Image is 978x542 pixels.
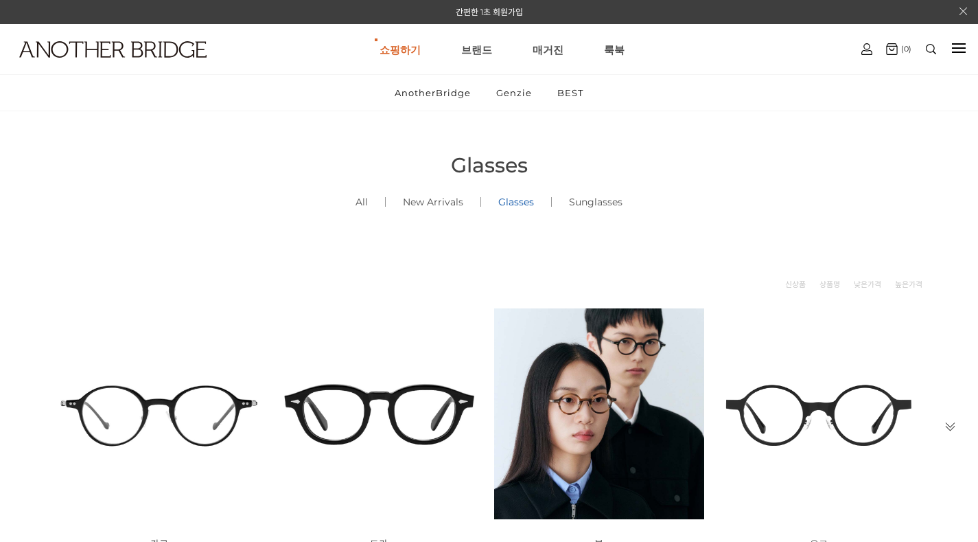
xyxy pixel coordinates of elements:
img: logo [19,41,207,58]
a: AnotherBridge [383,75,482,111]
a: 신상품 [785,278,806,291]
span: (0) [898,44,911,54]
a: 매거진 [533,25,563,74]
a: 쇼핑하기 [380,25,421,74]
a: 상품명 [819,278,840,291]
img: search [926,44,936,54]
a: logo [7,41,154,91]
a: 낮은가격 [854,278,881,291]
img: 본 - 동그란 렌즈로 돋보이는 아세테이트 안경 이미지 [494,308,705,519]
img: cart [886,43,898,55]
img: 카로 - 감각적인 디자인의 패션 아이템 이미지 [54,308,264,519]
a: Genzie [485,75,544,111]
a: 간편한 1초 회원가입 [456,7,523,17]
a: All [338,179,385,225]
a: BEST [546,75,595,111]
a: (0) [886,43,911,55]
a: 브랜드 [461,25,492,74]
img: 토카 아세테이트 뿔테 안경 이미지 [274,308,485,519]
a: Glasses [481,179,551,225]
a: New Arrivals [386,179,480,225]
span: Glasses [451,153,528,178]
img: cart [861,43,872,55]
a: 높은가격 [895,278,922,291]
a: 룩북 [604,25,625,74]
a: Sunglasses [552,179,640,225]
img: 요크 글라스 - 트렌디한 디자인의 유니크한 안경 이미지 [714,308,924,519]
